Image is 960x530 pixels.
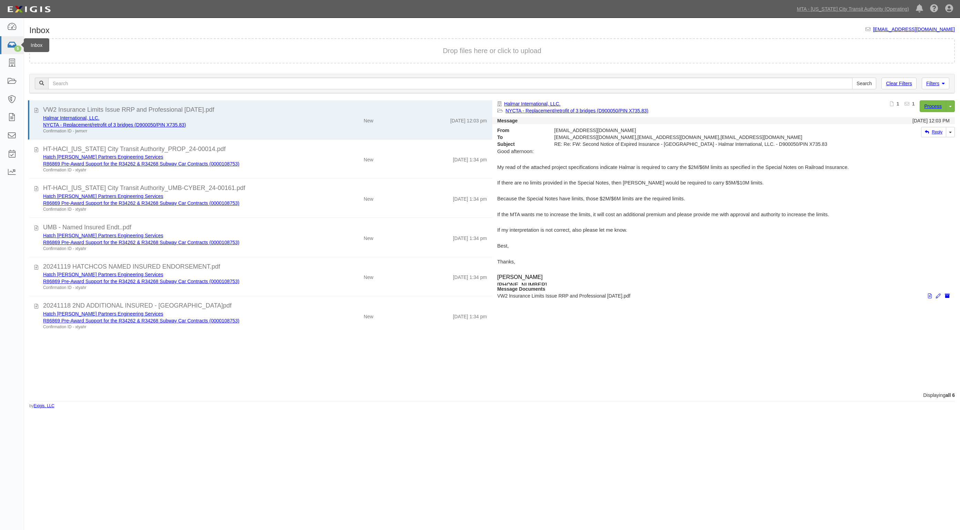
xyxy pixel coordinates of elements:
[43,310,298,317] div: Hatch Jacobs Partners Engineering Services
[497,243,509,249] span: Best,
[549,141,834,148] div: RE: Re: FW: Second Notice of Expired Insurance - NYCTA - Halmar International, LLC. - D900050/PIN...
[43,128,298,134] div: Confirmation ID - jwmxrr
[43,324,298,330] div: Confirmation ID - xtyahr
[492,141,549,148] strong: Subject
[43,246,298,252] div: Confirmation ID - xtyahr
[24,392,960,399] div: Displaying
[497,164,849,170] span: My read of the attached project specifications indicate Halmar is required to carry the $2M/$6M l...
[24,38,49,52] div: Inbox
[43,233,163,238] a: Hatch [PERSON_NAME] Partners Engineering Services
[43,311,163,317] a: Hatch [PERSON_NAME] Partners Engineering Services
[43,115,99,121] a: Halmar International, LLC.
[497,292,950,299] p: VW2 Insurance Limits Issue RRP and Professional [DATE].pdf
[43,239,298,246] div: R86869 Pre-Award Support for the R34262 & R34268 Subway Car Contracts (0000108753)
[852,78,876,89] input: Search
[43,193,298,200] div: Hatch Jacobs Partners Engineering Services
[14,46,21,52] div: 6
[43,193,163,199] a: Hatch [PERSON_NAME] Partners Engineering Services
[364,114,373,124] div: New
[497,286,545,292] strong: Message Documents
[34,403,54,408] a: Exigis, LLC
[453,153,487,163] div: [DATE] 1:34 pm
[497,180,764,186] span: If there are no limits provided in the Special Notes, then [PERSON_NAME] would be required to car...
[43,279,239,284] a: R86869 Pre-Award Support for the R34262 & R34268 Subway Car Contracts (0000108753)
[29,26,50,35] h1: Inbox
[43,200,298,207] div: R86869 Pre-Award Support for the R34262 & R34268 Subway Car Contracts (0000108753)
[881,78,916,89] a: Clear Filters
[453,232,487,242] div: [DATE] 1:34 pm
[43,106,487,114] div: VW2 Insurance Limits Issue RRP and Professional 11.30.20.pdf
[492,127,549,134] strong: From
[43,122,186,128] a: NYCTA - Replacement/retrofit of 3 bridges (D900050/PIN X735.83)
[364,310,373,320] div: New
[364,153,373,163] div: New
[43,223,487,232] div: UMB - Named Insured Endt..pdf
[43,207,298,212] div: Confirmation ID - xtyahr
[364,232,373,242] div: New
[497,227,627,233] span: If my interpretation is not correct, also please let me know.
[43,232,298,239] div: Hatch Jacobs Partners Engineering Services
[497,282,547,288] span: [PHONE_NUMBER]
[364,271,373,281] div: New
[897,101,899,107] b: 1
[928,294,932,299] i: View
[364,193,373,202] div: New
[497,212,829,217] span: If the MTA wants me to increase the limits, it will cost an additional premium and please provide...
[43,184,487,193] div: HT-HACI_New York City Transit Authority_UMB-CYBER_24-00161.pdf
[43,114,298,121] div: Halmar International, LLC.
[504,101,560,107] a: Halmar International, LLC.
[936,294,941,299] i: Edit document
[873,27,955,32] a: [EMAIL_ADDRESS][DOMAIN_NAME]
[497,149,534,154] span: Good afternoon:
[930,5,938,13] i: Help Center - Complianz
[921,127,946,137] a: Reply
[43,318,239,323] a: R86869 Pre-Award Support for the R34262 & R34268 Subway Car Contracts (0000108753)
[43,121,298,128] div: NYCTA - Replacement/retrofit of 3 bridges (D900050/PIN X735.83)
[48,78,852,89] input: Search
[43,278,298,285] div: R86869 Pre-Award Support for the R34262 & R34268 Subway Car Contracts (0000108753)
[43,161,239,167] a: R86869 Pre-Award Support for the R34262 & R34268 Subway Car Contracts (0000108753)
[43,200,239,206] a: R86869 Pre-Award Support for the R34262 & R34268 Subway Car Contracts (0000108753)
[43,154,163,160] a: Hatch [PERSON_NAME] Partners Engineering Services
[945,294,950,299] i: Archive document
[43,160,298,167] div: R86869 Pre-Award Support for the R34262 & R34268 Subway Car Contracts (0000108753)
[492,134,549,141] strong: To
[453,193,487,202] div: [DATE] 1:34 pm
[794,2,912,16] a: MTA - [US_STATE] City Transit Authority (Operating)
[497,274,543,280] span: [PERSON_NAME]
[497,196,685,201] span: Because the Special Notes have limits, those $2M/$6M limits are the required limits.
[43,145,487,154] div: HT-HACI_New York City Transit Authority_PROP_24-00014.pdf
[920,100,946,112] a: Process
[43,271,298,278] div: Hatch Jacobs Partners Engineering Services
[43,262,487,271] div: 20241119 HATCHCOS NAMED INSURED ENDORSEMENT.pdf
[912,117,950,124] div: [DATE] 12:03 PM
[443,46,542,56] button: Drop files here or click to upload
[43,272,163,277] a: Hatch [PERSON_NAME] Partners Engineering Services
[549,127,834,134] div: [EMAIL_ADDRESS][DOMAIN_NAME]
[453,310,487,320] div: [DATE] 1:34 pm
[43,317,298,324] div: R86869 Pre-Award Support for the R34262 & R34268 Subway Car Contracts (0000108753)
[43,153,298,160] div: Hatch Jacobs Partners Engineering Services
[497,118,518,123] strong: Message
[29,403,54,409] small: by
[506,108,649,113] a: NYCTA - Replacement/retrofit of 3 bridges (D900050/PIN X735.83)
[43,240,239,245] a: R86869 Pre-Award Support for the R34262 & R34268 Subway Car Contracts (0000108753)
[912,101,915,107] b: 1
[43,285,298,291] div: Confirmation ID - xtyahr
[450,114,487,124] div: [DATE] 12:03 pm
[43,167,298,173] div: Confirmation ID - xtyahr
[5,3,53,16] img: logo-5460c22ac91f19d4615b14bd174203de0afe785f0fc80cf4dbbc73dc1793850b.png
[453,271,487,281] div: [DATE] 1:34 pm
[549,134,834,141] div: agreement-nae3py@mtato.complianz.com,rdinardo@halmarinternational.com,jmarron@halmarinternational...
[922,78,949,89] a: Filters
[946,392,955,398] b: all 6
[497,259,515,264] span: Thanks,
[43,301,487,310] div: 20241118 2ND ADDITIONAL INSURED - NYCT.pdf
